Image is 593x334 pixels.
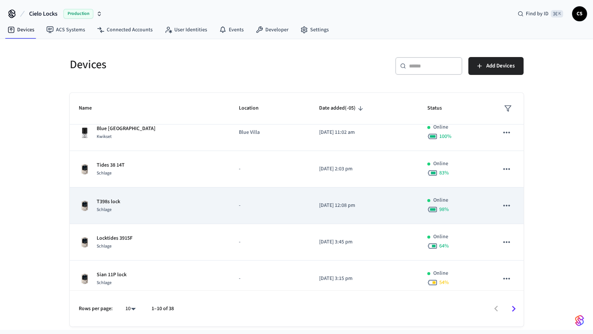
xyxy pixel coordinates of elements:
img: Schlage Sense Smart Deadbolt with Camelot Trim, Front [79,236,91,248]
span: Schlage [97,280,112,286]
p: [DATE] 3:15 pm [319,275,410,283]
p: [DATE] 12:08 pm [319,202,410,209]
a: Settings [294,23,335,37]
span: Name [79,103,102,114]
span: Production [63,9,93,19]
a: Developer [250,23,294,37]
img: SeamLogoGradient.69752ec5.svg [575,315,584,327]
span: Schlage [97,170,112,176]
p: - [239,165,301,173]
span: Add Devices [486,61,515,71]
p: [DATE] 2:03 pm [319,165,410,173]
p: Blue Villa [239,129,301,136]
p: Rows per page: [79,305,113,313]
p: - [239,238,301,246]
span: 100 % [439,133,452,140]
button: Go to next page [505,300,522,318]
img: Schlage Sense Smart Deadbolt with Camelot Trim, Front [79,200,91,212]
span: 54 % [439,279,449,286]
a: User Identities [159,23,213,37]
a: Events [213,23,250,37]
p: Tides 38 14T [97,161,125,169]
span: Status [427,103,452,114]
div: Find by ID⌘ K [512,7,569,21]
p: 1–10 of 38 [152,305,174,313]
span: 83 % [439,169,449,177]
p: Online [433,270,448,277]
h5: Devices [70,57,292,72]
p: Online [433,196,448,204]
a: ACS Systems [40,23,91,37]
span: ⌘ K [551,10,563,18]
p: [DATE] 3:45 pm [319,238,410,246]
button: CS [572,6,587,21]
span: Cielo Locks [29,9,57,18]
p: - [239,202,301,209]
span: Schlage [97,243,112,249]
p: [DATE] 11:02 am [319,129,410,136]
img: Schlage Sense Smart Deadbolt with Camelot Trim, Front [79,273,91,285]
span: Kwikset [97,133,112,140]
img: Kwikset Halo Touchscreen Wifi Enabled Smart Lock, Polished Chrome, Front [79,127,91,139]
img: Schlage Sense Smart Deadbolt with Camelot Trim, Front [79,163,91,175]
p: Locktides 3915F [97,234,132,242]
div: 10 [122,303,140,314]
a: Devices [1,23,40,37]
button: Add Devices [468,57,524,75]
p: Sian 11P lock [97,271,127,279]
p: Online [433,233,448,241]
p: T398s lock [97,198,120,206]
span: Date added(-05) [319,103,365,114]
p: - [239,275,301,283]
span: CS [573,7,586,21]
span: Find by ID [526,10,549,18]
p: Blue [GEOGRAPHIC_DATA] [97,125,156,133]
a: Connected Accounts [91,23,159,37]
p: Online [433,123,448,131]
span: 64 % [439,242,449,250]
span: Location [239,103,268,114]
span: 98 % [439,206,449,213]
span: Schlage [97,207,112,213]
p: Online [433,160,448,168]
